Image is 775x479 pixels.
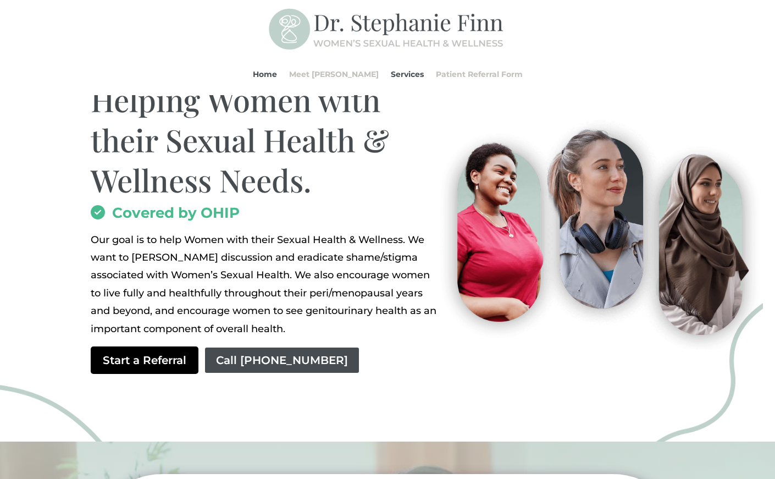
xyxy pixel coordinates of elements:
[436,53,523,95] a: Patient Referral Form
[91,231,440,338] p: Our goal is to help Women with their Sexual Health & Wellness. We want to [PERSON_NAME] discussio...
[253,53,277,95] a: Home
[91,80,440,205] h1: Helping Women with their Sexual Health & Wellness Needs.
[204,346,360,374] a: Call [PHONE_NUMBER]
[91,346,198,374] a: Start a Referral
[91,231,440,338] div: Page 1
[427,114,767,350] img: Visit-Pleasure-MD-Ontario-Women-Sexual-Health-and-Wellness
[289,53,379,95] a: Meet [PERSON_NAME]
[391,53,424,95] a: Services
[91,206,440,225] h2: Covered by OHIP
